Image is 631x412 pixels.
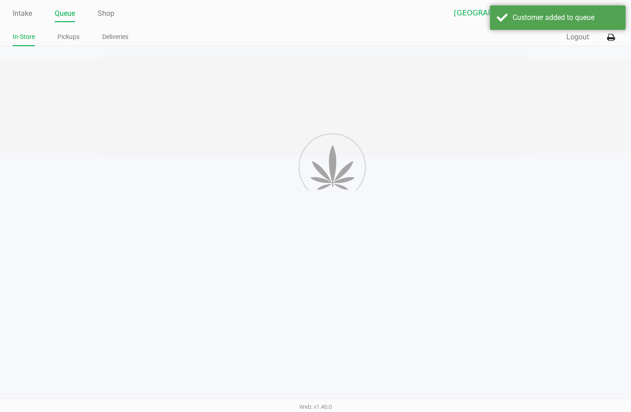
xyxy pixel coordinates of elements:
[13,7,32,20] a: Intake
[513,12,619,23] div: Customer added to queue
[98,7,114,20] a: Shop
[547,5,560,21] button: Select
[13,31,35,43] a: In-Store
[102,31,128,43] a: Deliveries
[55,7,75,20] a: Queue
[57,31,80,43] a: Pickups
[299,403,332,410] span: Web: v1.40.0
[454,8,542,19] span: [GEOGRAPHIC_DATA]
[566,32,589,43] button: Logout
